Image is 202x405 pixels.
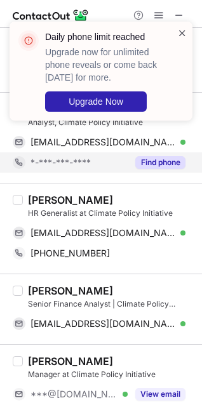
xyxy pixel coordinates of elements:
header: Daily phone limit reached [45,30,162,43]
div: Manager at Climate Policy Initiative [28,369,194,380]
button: Reveal Button [135,388,185,401]
span: [EMAIL_ADDRESS][DOMAIN_NAME] [30,227,176,239]
span: [PHONE_NUMBER] [30,248,110,259]
div: HR Generalist at Climate Policy Initiative [28,208,194,219]
div: [PERSON_NAME] [28,284,113,297]
div: Senior Finance Analyst | Climate Policy Initiative (CPI) | Climate Finance · Public Policy · Data... [28,298,194,310]
img: error [18,30,39,51]
span: Upgrade Now [69,96,123,107]
img: ContactOut v5.3.10 [13,8,89,23]
div: [PERSON_NAME] [28,355,113,368]
button: Reveal Button [135,156,185,169]
p: Upgrade now for unlimited phone reveals or come back [DATE] for more. [45,46,162,84]
span: [EMAIL_ADDRESS][DOMAIN_NAME] [30,318,176,329]
div: [PERSON_NAME] [28,194,113,206]
span: ***@[DOMAIN_NAME] [30,388,118,400]
button: Upgrade Now [45,91,147,112]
